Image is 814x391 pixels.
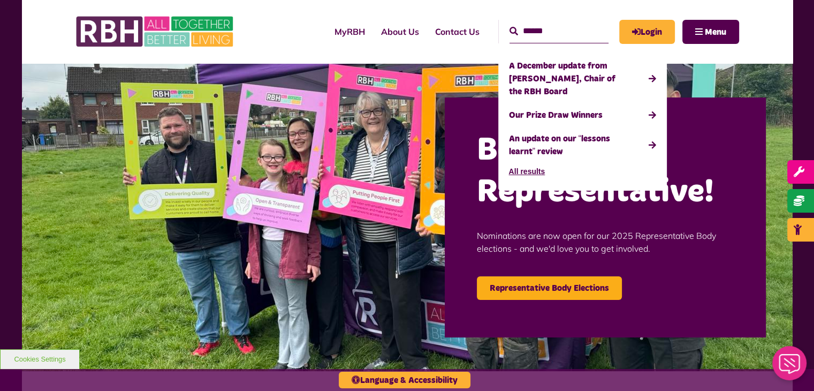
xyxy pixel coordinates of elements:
button: Navigation [682,20,739,44]
a: MyRBH [619,20,675,44]
a: About Us [373,17,427,46]
span: Menu [705,28,726,36]
img: RBH [75,11,236,52]
input: Search [509,20,608,43]
img: Image (22) [22,63,793,371]
p: Nominations are now open for our 2025 Representative Body elections - and we'd love you to get in... [477,213,734,271]
iframe: Netcall Web Assistant for live chat [766,343,814,391]
a: A December update from [PERSON_NAME], Chair of the RBH Board [509,54,656,103]
h2: Become a Representative! [477,130,734,213]
button: Language & Accessibility [339,372,470,388]
a: MyRBH [326,17,373,46]
a: An update on our “lessons learnt” review [509,127,656,163]
a: Contact Us [427,17,488,46]
a: Our Prize Draw Winners [509,103,656,127]
a: Representative Body Elections [477,276,622,300]
button: All results [509,163,545,180]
